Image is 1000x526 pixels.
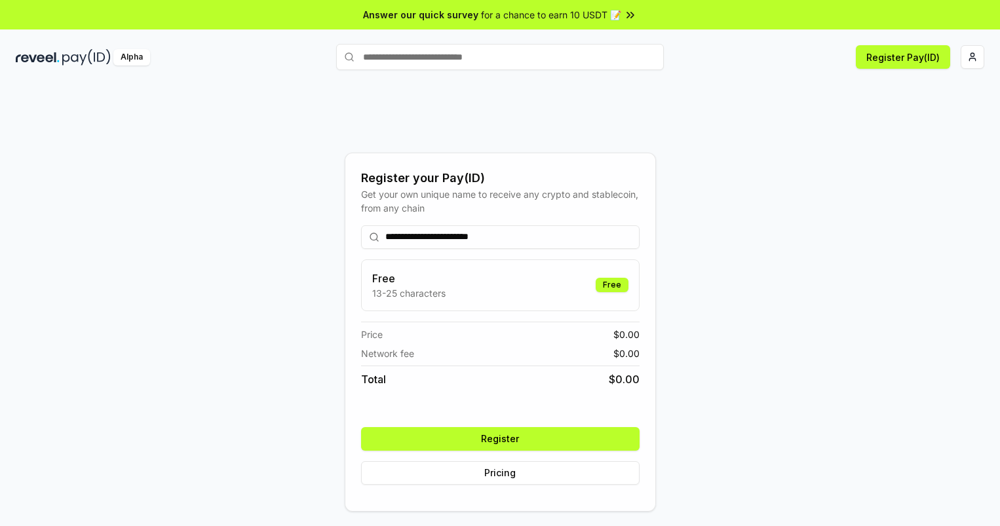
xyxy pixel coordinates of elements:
[361,187,640,215] div: Get your own unique name to receive any crypto and stablecoin, from any chain
[363,8,478,22] span: Answer our quick survey
[613,347,640,360] span: $ 0.00
[361,328,383,341] span: Price
[481,8,621,22] span: for a chance to earn 10 USDT 📝
[16,49,60,66] img: reveel_dark
[62,49,111,66] img: pay_id
[372,286,446,300] p: 13-25 characters
[361,371,386,387] span: Total
[361,347,414,360] span: Network fee
[361,427,640,451] button: Register
[372,271,446,286] h3: Free
[113,49,150,66] div: Alpha
[856,45,950,69] button: Register Pay(ID)
[596,278,628,292] div: Free
[609,371,640,387] span: $ 0.00
[361,461,640,485] button: Pricing
[361,169,640,187] div: Register your Pay(ID)
[613,328,640,341] span: $ 0.00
